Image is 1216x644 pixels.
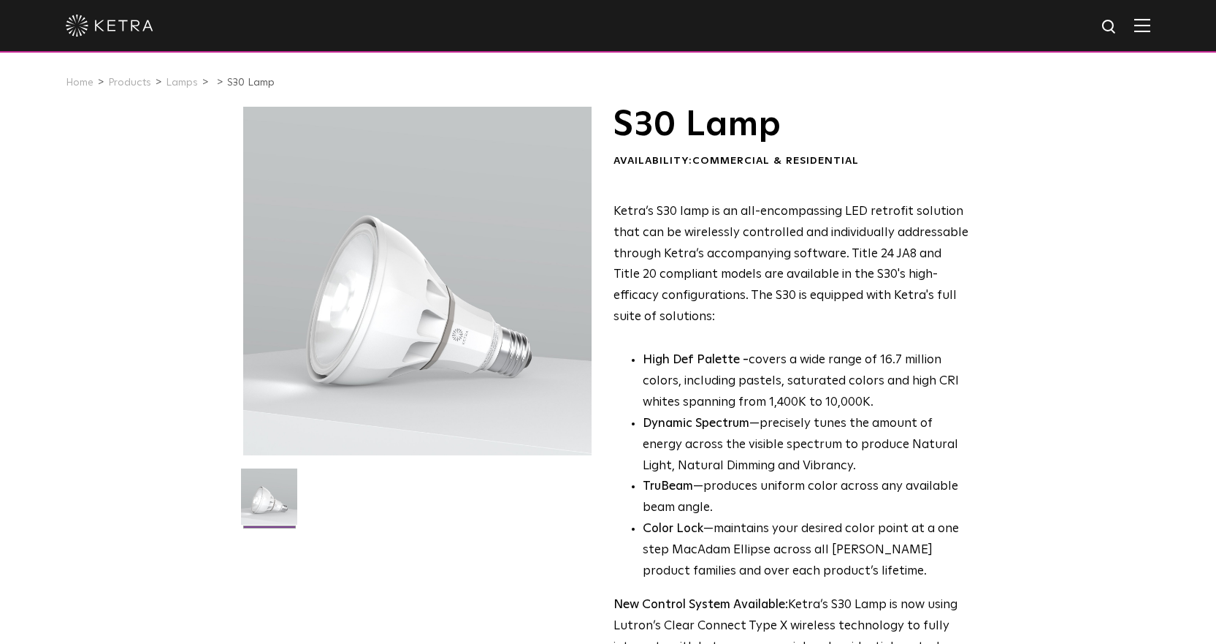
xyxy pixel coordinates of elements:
[1134,18,1150,32] img: Hamburger%20Nav.svg
[241,469,297,536] img: S30-Lamp-Edison-2021-Web-Square
[643,417,749,430] strong: Dynamic Spectrum
[692,156,859,166] span: Commercial & Residential
[613,107,969,143] h1: S30 Lamp
[66,77,93,88] a: Home
[643,354,749,366] strong: High Def Palette -
[613,599,788,611] strong: New Control System Available:
[613,205,968,323] span: Ketra’s S30 lamp is an all-encompassing LED retrofit solution that can be wirelessly controlled a...
[643,519,969,583] li: —maintains your desired color point at a one step MacAdam Ellipse across all [PERSON_NAME] produc...
[108,77,151,88] a: Products
[227,77,275,88] a: S30 Lamp
[613,154,969,169] div: Availability:
[1101,18,1119,37] img: search icon
[643,350,969,414] p: covers a wide range of 16.7 million colors, including pastels, saturated colors and high CRI whit...
[643,477,969,519] li: —produces uniform color across any available beam angle.
[166,77,198,88] a: Lamps
[643,480,693,493] strong: TruBeam
[643,414,969,477] li: —precisely tunes the amount of energy across the visible spectrum to produce Natural Light, Natur...
[66,15,153,37] img: ketra-logo-2019-white
[643,523,703,535] strong: Color Lock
